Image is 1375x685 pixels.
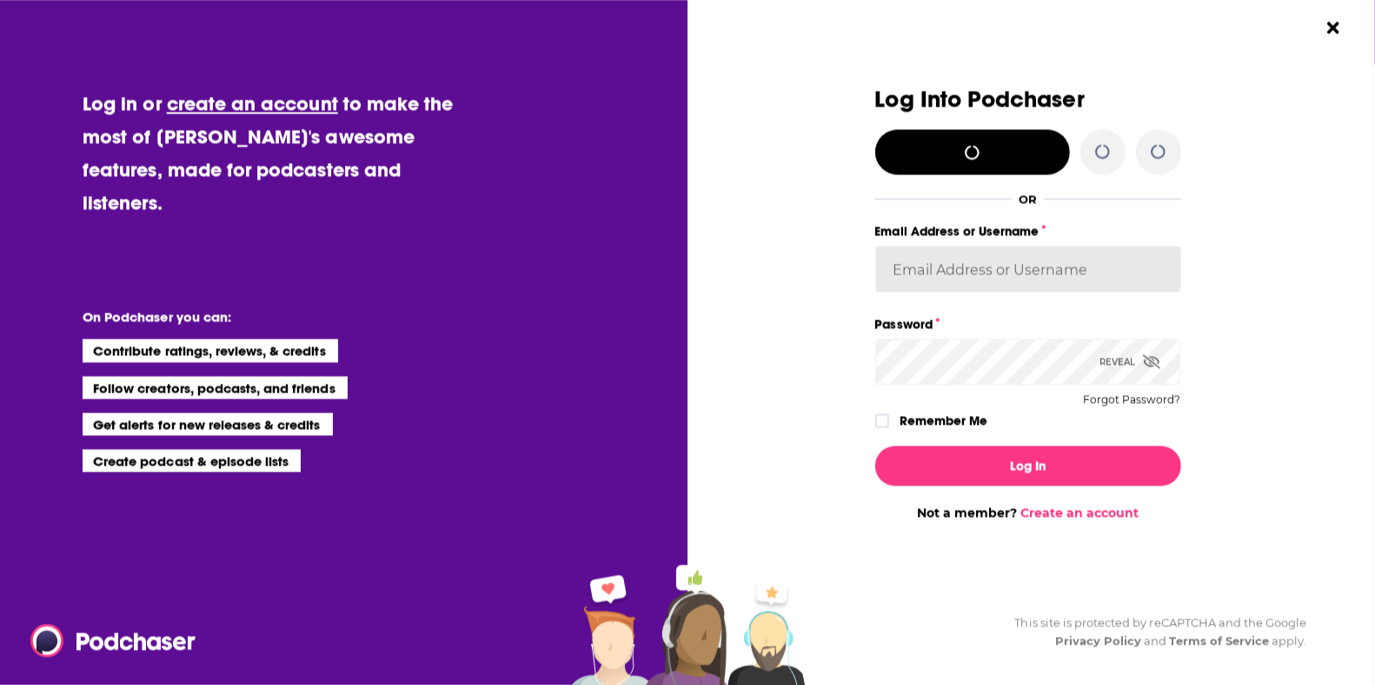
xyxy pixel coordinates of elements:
[30,624,197,657] img: Podchaser - Follow, Share and Rate Podcasts
[1055,634,1142,648] a: Privacy Policy
[83,339,338,362] li: Contribute ratings, reviews, & credits
[875,220,1181,243] label: Email Address or Username
[30,624,183,657] a: Podchaser - Follow, Share and Rate Podcasts
[875,87,1181,112] h3: Log Into Podchaser
[83,449,301,472] li: Create podcast & episode lists
[83,309,430,325] li: On Podchaser you can:
[83,376,348,399] li: Follow creators, podcasts, and friends
[1317,11,1350,44] button: Close Button
[83,413,332,436] li: Get alerts for new releases & credits
[1020,505,1139,521] a: Create an account
[1084,394,1181,406] button: Forgot Password?
[875,246,1181,293] input: Email Address or Username
[1001,614,1307,650] div: This site is protected by reCAPTCHA and the Google and apply.
[1100,339,1160,385] div: Reveal
[900,409,987,432] label: Remember Me
[875,313,1181,336] label: Password
[1019,192,1037,206] div: OR
[1170,634,1270,648] a: Terms of Service
[875,446,1181,486] button: Log In
[167,91,338,116] a: create an account
[875,505,1181,521] div: Not a member?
